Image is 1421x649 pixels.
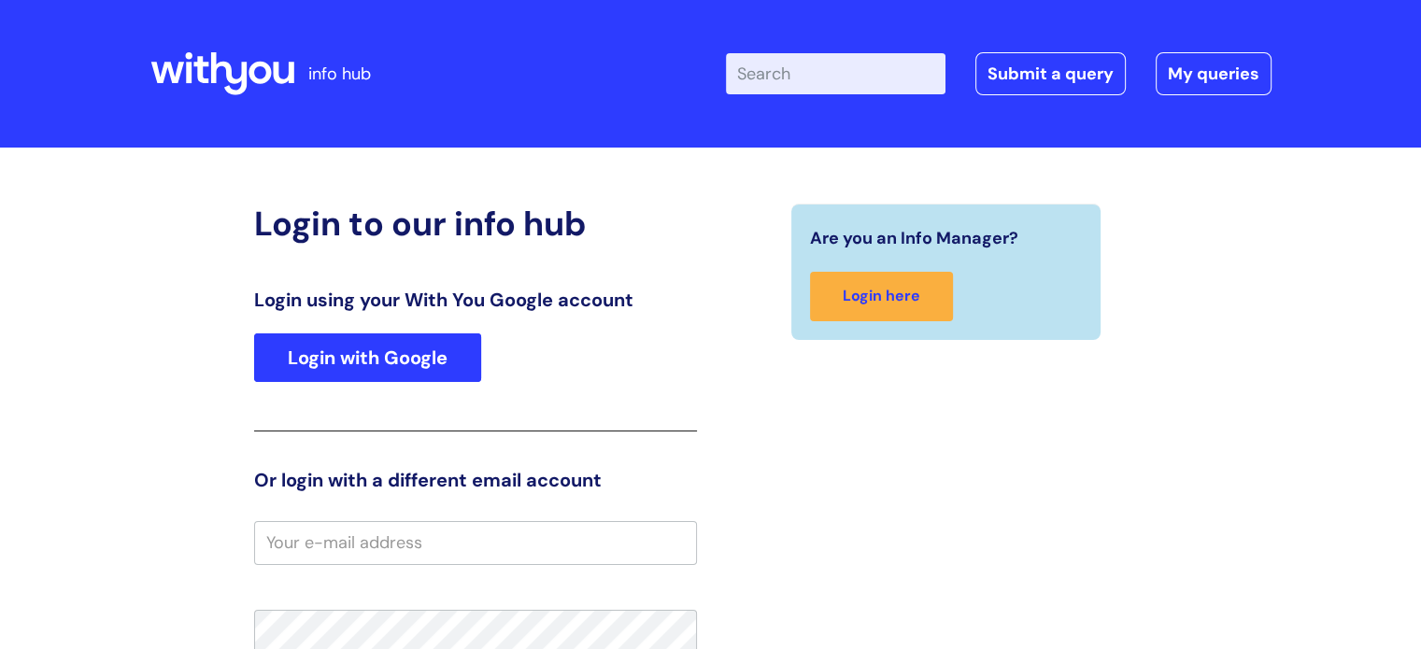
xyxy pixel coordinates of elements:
[810,223,1018,253] span: Are you an Info Manager?
[1156,52,1272,95] a: My queries
[254,204,697,244] h2: Login to our info hub
[254,521,697,564] input: Your e-mail address
[254,289,697,311] h3: Login using your With You Google account
[308,59,371,89] p: info hub
[975,52,1126,95] a: Submit a query
[254,333,481,382] a: Login with Google
[726,53,945,94] input: Search
[254,469,697,491] h3: Or login with a different email account
[810,272,953,321] a: Login here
